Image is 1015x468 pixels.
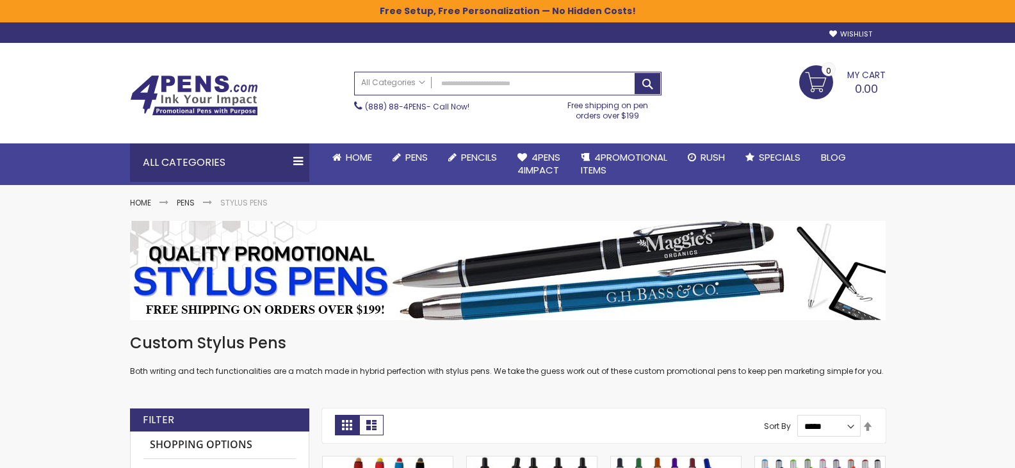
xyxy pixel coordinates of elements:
[554,95,662,121] div: Free shipping on pen orders over $199
[130,197,151,208] a: Home
[355,72,432,93] a: All Categories
[361,77,425,88] span: All Categories
[826,65,831,77] span: 0
[220,197,268,208] strong: Stylus Pens
[821,150,846,164] span: Blog
[755,456,885,467] a: Lexus Stylus Pen
[323,456,453,467] a: Superhero Ellipse Softy Pen with Stylus - Laser Engraved
[507,143,571,185] a: 4Pens4impact
[365,101,469,112] span: - Call Now!
[467,456,597,467] a: Neon-Bright Promo Pens - Special Offer
[382,143,438,172] a: Pens
[335,415,359,435] strong: Grid
[811,143,856,172] a: Blog
[405,150,428,164] span: Pens
[829,29,872,39] a: Wishlist
[177,197,195,208] a: Pens
[517,150,560,177] span: 4Pens 4impact
[130,333,886,377] div: Both writing and tech functionalities are a match made in hybrid perfection with stylus pens. We ...
[764,421,791,432] label: Sort By
[701,150,725,164] span: Rush
[581,150,667,177] span: 4PROMOTIONAL ITEMS
[759,150,800,164] span: Specials
[322,143,382,172] a: Home
[143,432,296,459] strong: Shopping Options
[735,143,811,172] a: Specials
[130,75,258,116] img: 4Pens Custom Pens and Promotional Products
[438,143,507,172] a: Pencils
[461,150,497,164] span: Pencils
[143,413,174,427] strong: Filter
[365,101,426,112] a: (888) 88-4PENS
[130,143,309,182] div: All Categories
[855,81,878,97] span: 0.00
[346,150,372,164] span: Home
[130,221,886,320] img: Stylus Pens
[678,143,735,172] a: Rush
[571,143,678,185] a: 4PROMOTIONALITEMS
[611,456,741,467] a: Slim Jen Silver Stylus
[130,333,886,353] h1: Custom Stylus Pens
[799,65,886,97] a: 0.00 0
